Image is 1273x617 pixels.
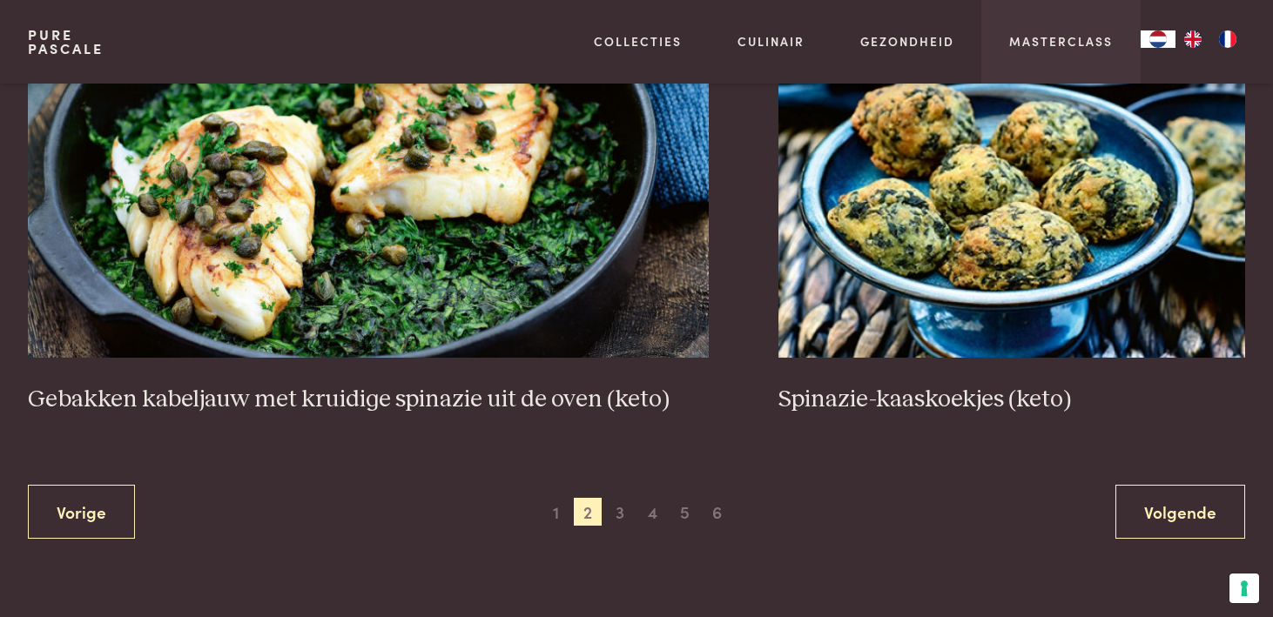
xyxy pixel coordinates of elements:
span: 6 [704,498,731,526]
a: Culinair [738,32,805,50]
a: Spinazie-kaaskoekjes (keto) Spinazie-kaaskoekjes (keto) [778,10,1245,415]
a: FR [1210,30,1245,48]
span: 2 [574,498,602,526]
aside: Language selected: Nederlands [1141,30,1245,48]
span: 5 [671,498,699,526]
a: PurePascale [28,28,104,56]
span: 3 [606,498,634,526]
a: Masterclass [1009,32,1113,50]
a: Gezondheid [860,32,954,50]
img: Spinazie-kaaskoekjes (keto) [778,10,1245,358]
img: Gebakken kabeljauw met kruidige spinazie uit de oven (keto) [28,10,709,358]
a: EN [1175,30,1210,48]
h3: Spinazie-kaaskoekjes (keto) [778,385,1245,415]
a: Volgende [1115,485,1245,540]
div: Language [1141,30,1175,48]
a: Gebakken kabeljauw met kruidige spinazie uit de oven (keto) Gebakken kabeljauw met kruidige spina... [28,10,709,415]
a: Vorige [28,485,135,540]
ul: Language list [1175,30,1245,48]
span: 1 [542,498,569,526]
h3: Gebakken kabeljauw met kruidige spinazie uit de oven (keto) [28,385,709,415]
a: NL [1141,30,1175,48]
a: Collecties [594,32,682,50]
button: Uw voorkeuren voor toestemming voor trackingtechnologieën [1229,573,1259,603]
span: 4 [639,498,667,526]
